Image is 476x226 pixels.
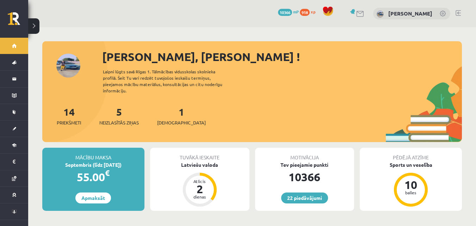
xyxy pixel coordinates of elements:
[75,193,111,203] a: Apmaksāt
[377,11,384,18] img: Kristers Roberts Lagzdiņš
[42,161,144,169] div: Septembris (līdz [DATE])
[255,148,354,161] div: Motivācija
[189,195,210,199] div: dienas
[57,105,81,126] a: 14Priekšmeti
[8,12,28,30] a: Rīgas 1. Tālmācības vidusskola
[388,10,432,17] a: [PERSON_NAME]
[311,9,315,14] span: xp
[360,148,462,161] div: Pēdējā atzīme
[300,9,310,16] span: 918
[255,161,354,169] div: Tev pieejamie punkti
[300,9,319,14] a: 918 xp
[281,193,328,203] a: 22 piedāvājumi
[157,105,206,126] a: 1[DEMOGRAPHIC_DATA]
[360,161,462,169] div: Sports un veselība
[103,68,235,94] div: Laipni lūgts savā Rīgas 1. Tālmācības vidusskolas skolnieka profilā. Šeit Tu vari redzēt tuvojošo...
[189,183,210,195] div: 2
[99,105,139,126] a: 5Neizlasītās ziņas
[278,9,299,14] a: 10366 mP
[150,161,249,169] div: Latviešu valoda
[102,48,462,65] div: [PERSON_NAME], [PERSON_NAME] !
[150,161,249,208] a: Latviešu valoda Atlicis 2 dienas
[189,179,210,183] div: Atlicis
[400,179,421,190] div: 10
[57,119,81,126] span: Priekšmeti
[99,119,139,126] span: Neizlasītās ziņas
[293,9,299,14] span: mP
[400,190,421,195] div: balles
[278,9,292,16] span: 10366
[360,161,462,208] a: Sports un veselība 10 balles
[157,119,206,126] span: [DEMOGRAPHIC_DATA]
[255,169,354,185] div: 10366
[150,148,249,161] div: Tuvākā ieskaite
[105,168,110,178] span: €
[42,169,144,185] div: 55.00
[42,148,144,161] div: Mācību maksa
